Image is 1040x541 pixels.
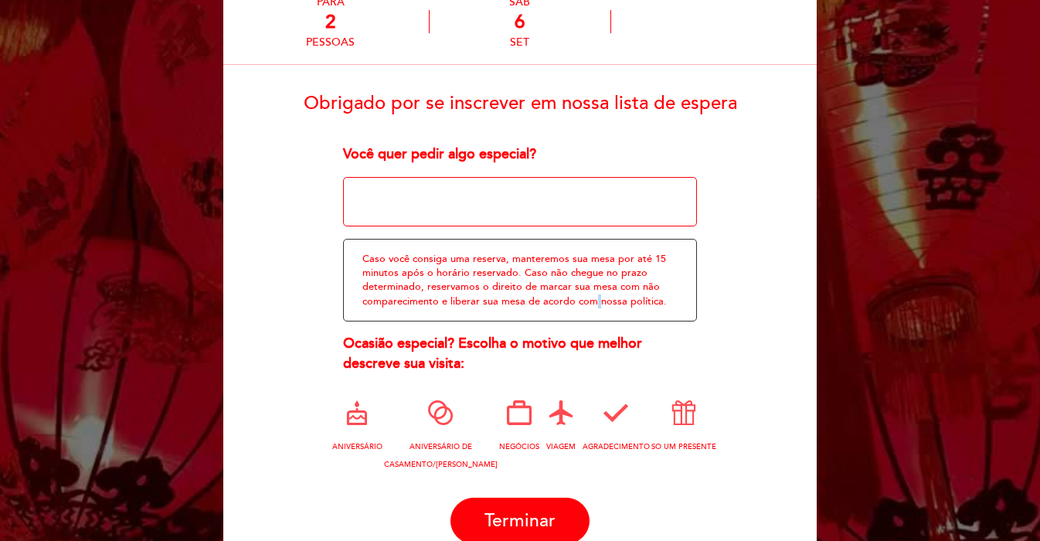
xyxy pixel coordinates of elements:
span: VIAGEM [546,442,576,451]
span: Obrigado por se inscrever em nossa lista de espera [304,92,737,114]
div: Ocasião especial? Escolha o motivo que melhor descreve sua visita: [343,334,698,373]
span: ANIVERSÁRIO DE CASAMENTO/[PERSON_NAME] [384,442,498,469]
div: Caso você consiga uma reserva, manteremos sua mesa por até 15 minutos após o horário reservado. C... [343,239,698,322]
span: NEGÓCIOS [499,442,539,451]
div: set [430,36,610,49]
span: SO UM PRESENTE [651,442,716,451]
div: 6 [430,11,610,33]
div: 2 [306,11,355,33]
div: Você quer pedir algo especial? [343,145,698,165]
span: Terminar [484,510,556,532]
span: ANIVERSÁRIO [332,442,382,451]
span: AGRADECIMENTO [583,442,650,451]
div: pessoas [306,36,355,49]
